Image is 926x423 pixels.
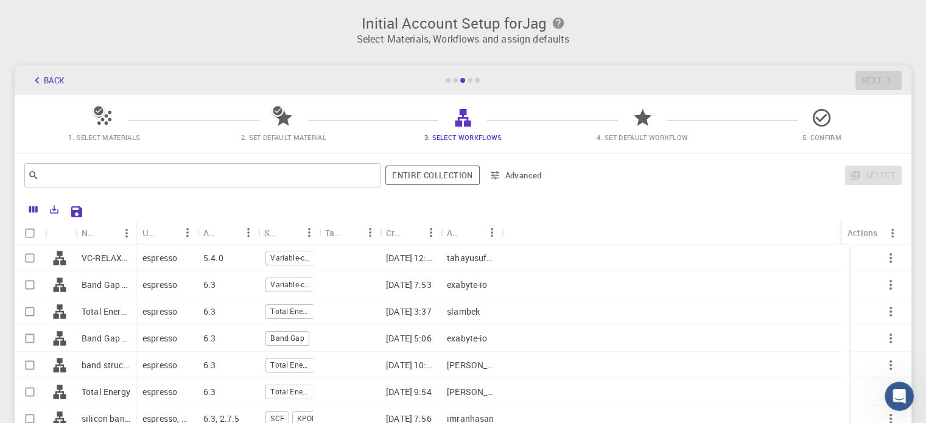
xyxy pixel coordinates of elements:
[22,32,904,46] p: Select Materials, Workflows and assign defaults
[482,223,502,242] button: Menu
[117,223,136,243] button: Menu
[82,279,130,291] p: Band Gap (LDA) (Relax)
[319,221,380,245] div: Tags
[158,223,178,242] button: Sort
[386,359,435,371] p: [DATE] 10:37
[142,306,177,318] p: espresso
[142,332,177,344] p: espresso
[22,15,904,32] h3: Initial Account Setup for Jag
[386,279,432,291] p: [DATE] 7:53
[142,279,177,291] p: espresso
[258,221,319,245] div: Subworkflows
[82,332,130,344] p: Band Gap (LDA)
[142,386,177,398] p: espresso
[142,359,177,371] p: espresso
[447,252,496,264] p: tahayusuf401
[300,223,319,242] button: Menu
[264,221,280,245] div: Subworkflows
[380,221,441,245] div: Created
[447,306,480,318] p: slambek
[203,332,216,344] p: 6.3
[447,359,496,371] p: [PERSON_NAME]
[82,252,130,264] p: VC-RELAX(PBEsol-PAW) (clone)
[447,221,463,245] div: Account
[82,359,130,371] p: band structure of silicon
[142,252,177,264] p: espresso
[97,223,117,243] button: Sort
[424,133,502,142] span: 3. Select Workflows
[883,223,902,243] button: Menu
[447,279,488,291] p: exabyte-io
[266,279,314,290] span: Variable-cell Relaxation
[280,223,300,242] button: Sort
[142,221,158,245] div: Used application
[203,386,216,398] p: 6.3
[325,221,341,245] div: Tags
[421,223,441,242] button: Menu
[239,223,258,242] button: Menu
[203,252,223,264] p: 5.4.0
[447,332,488,344] p: exabyte-io
[203,279,216,291] p: 6.3
[197,221,258,245] div: Application Version
[44,200,65,219] button: Export
[597,133,688,142] span: 4. Set Default Workflow
[136,221,197,245] div: Used application
[203,221,219,245] div: Application Version
[841,221,902,245] div: Actions
[385,166,479,185] span: Filter throughout whole library including sets (folders)
[24,9,68,19] span: Support
[68,133,140,142] span: 1. Select Materials
[82,306,130,318] p: Total Energy (clone)
[447,386,496,398] p: [PERSON_NAME]
[266,253,314,263] span: Variable-cell Relaxation
[386,332,432,344] p: [DATE] 5:06
[485,166,548,185] button: Advanced
[65,200,89,224] button: Save Explorer Settings
[45,221,75,245] div: Icon
[847,221,877,245] div: Actions
[341,223,360,242] button: Sort
[266,386,314,397] span: Total Energy
[82,386,130,398] p: Total Energy
[241,133,326,142] span: 2. Set Default Material
[463,223,482,242] button: Sort
[885,382,914,411] iframe: Intercom live chat
[24,71,71,90] button: Back
[75,221,136,245] div: Name
[402,223,421,242] button: Sort
[266,306,314,316] span: Total Energy
[441,221,502,245] div: Account
[385,166,479,185] button: Entire collection
[386,386,432,398] p: [DATE] 9:54
[266,360,314,370] span: Total Energy
[386,221,402,245] div: Created
[386,252,435,264] p: [DATE] 12:31
[802,133,841,142] span: 5. Confirm
[360,223,380,242] button: Menu
[386,306,432,318] p: [DATE] 3:37
[23,200,44,219] button: Columns
[266,333,308,343] span: Band Gap
[82,221,97,245] div: Name
[219,223,239,242] button: Sort
[178,223,197,242] button: Menu
[203,359,216,371] p: 6.3
[203,306,216,318] p: 6.3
